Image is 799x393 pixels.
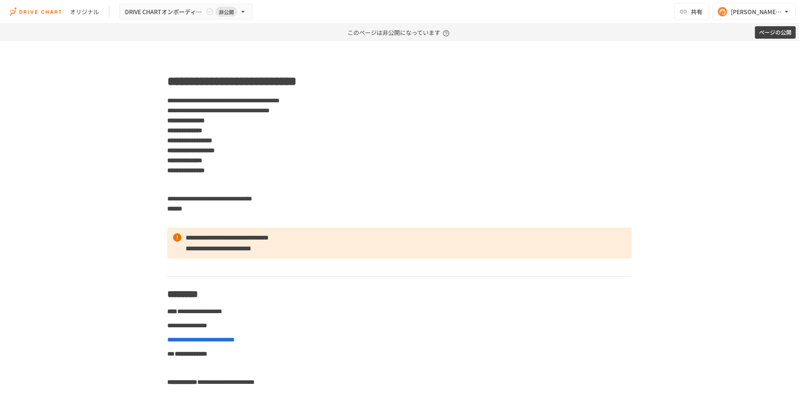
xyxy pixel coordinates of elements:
button: ページの公開 [755,26,796,39]
div: [PERSON_NAME][EMAIL_ADDRESS][DOMAIN_NAME] [731,7,782,17]
span: 共有 [691,7,702,16]
p: このページは非公開になっています [347,24,452,41]
span: DRIVE CHARTオンボーディング_v4.5 [125,7,204,17]
button: 共有 [674,3,709,20]
div: オリジナル [70,7,99,16]
button: [PERSON_NAME][EMAIL_ADDRESS][DOMAIN_NAME] [712,3,796,20]
img: i9VDDS9JuLRLX3JIUyK59LcYp6Y9cayLPHs4hOxMB9W [10,5,63,18]
button: DRIVE CHARTオンボーディング_v4.5非公開 [119,4,253,20]
span: 非公開 [216,7,237,16]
